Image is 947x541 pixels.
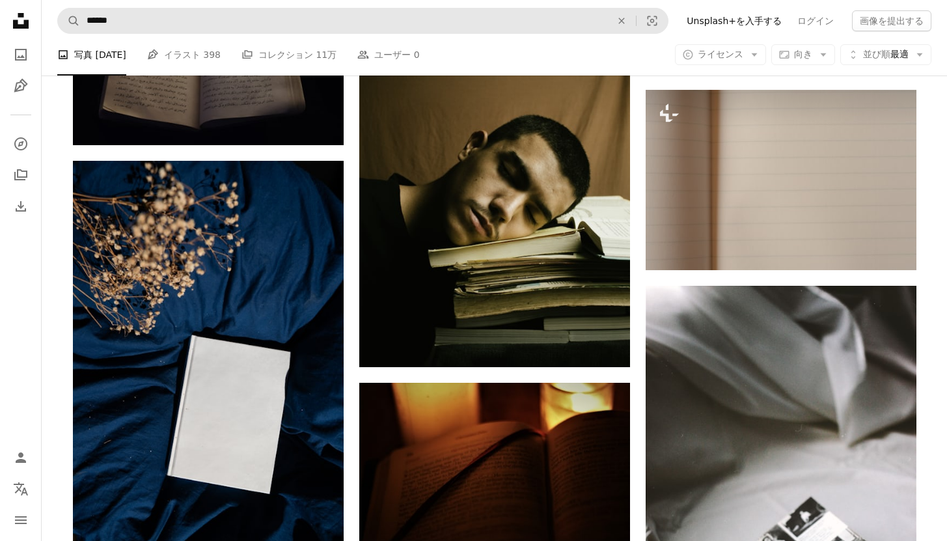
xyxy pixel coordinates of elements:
[359,191,630,203] a: 黒いシャツを着た男が本を読む
[863,48,909,61] span: 最適
[698,49,743,59] span: ライセンス
[316,48,336,62] span: 11万
[8,131,34,157] a: 探す
[646,90,916,270] img: ペンで開いたノートのクローズアップ
[203,48,221,62] span: 398
[73,358,344,370] a: ブルーシートの上に置かれた開いた本
[359,29,630,367] img: 黒いシャツを着た男が本を読む
[58,8,80,33] button: Unsplashで検索する
[241,34,336,76] a: コレクション 11万
[8,507,34,533] button: メニュー
[637,8,668,33] button: ビジュアル検索
[840,44,931,65] button: 並び順最適
[646,174,916,186] a: ペンで開いたノートのクローズアップ
[8,162,34,188] a: コレクション
[679,10,789,31] a: Unsplash+を入手する
[414,48,420,62] span: 0
[8,8,34,36] a: ホーム — Unsplash
[771,44,835,65] button: 向き
[789,10,842,31] a: ログイン
[8,193,34,219] a: ダウンロード履歴
[8,445,34,471] a: ログイン / 登録する
[147,34,221,76] a: イラスト 398
[852,10,931,31] button: 画像を提出する
[357,34,419,76] a: ユーザー 0
[57,8,668,34] form: サイト内でビジュアルを探す
[8,73,34,99] a: イラスト
[8,42,34,68] a: 写真
[8,476,34,502] button: 言語
[607,8,636,33] button: 全てクリア
[794,49,812,59] span: 向き
[359,467,630,479] a: ろうそくの隣のテーブルの上に座っている開いた本
[863,49,890,59] span: 並び順
[675,44,766,65] button: ライセンス
[646,483,916,495] a: 白と黒のラベル付きボックス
